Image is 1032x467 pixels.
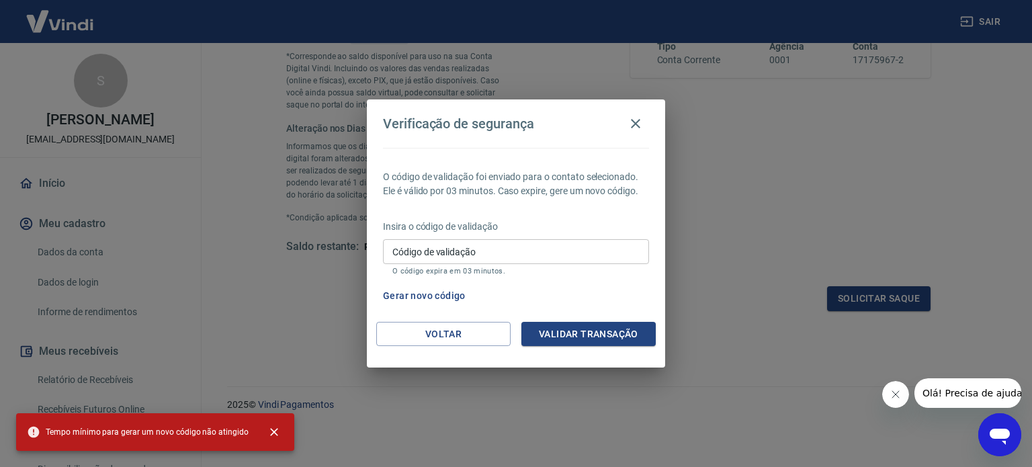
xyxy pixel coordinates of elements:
[978,413,1021,456] iframe: Botão para abrir a janela de mensagens
[259,417,289,447] button: close
[383,116,534,132] h4: Verificação de segurança
[392,267,640,275] p: O código expira em 03 minutos.
[376,322,511,347] button: Voltar
[882,381,909,408] iframe: Fechar mensagem
[378,284,471,308] button: Gerar novo código
[383,170,649,198] p: O código de validação foi enviado para o contato selecionado. Ele é válido por 03 minutos. Caso e...
[383,220,649,234] p: Insira o código de validação
[914,378,1021,408] iframe: Mensagem da empresa
[8,9,113,20] span: Olá! Precisa de ajuda?
[521,322,656,347] button: Validar transação
[27,425,249,439] span: Tempo mínimo para gerar um novo código não atingido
